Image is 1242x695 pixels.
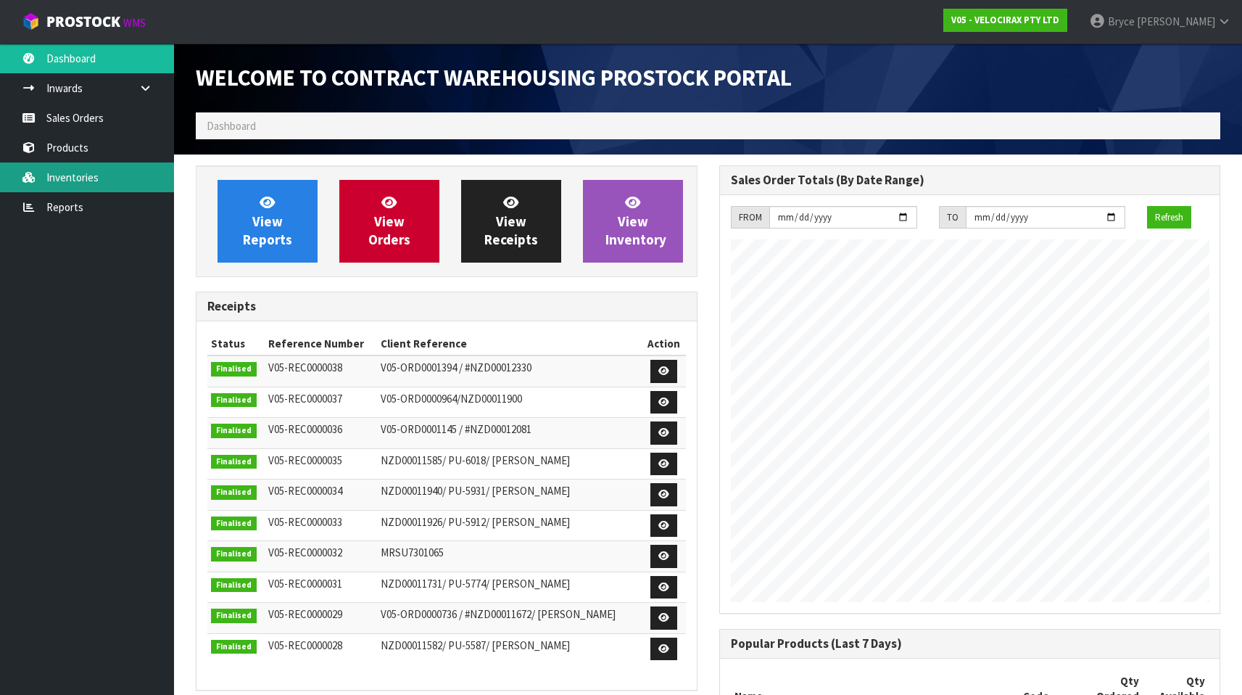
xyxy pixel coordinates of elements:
[211,424,257,438] span: Finalised
[381,422,531,436] span: V05-ORD0001145 / #NZD00012081
[211,362,257,377] span: Finalised
[583,180,683,263] a: ViewInventory
[731,637,1209,651] h3: Popular Products (Last 7 Days)
[196,63,792,92] span: Welcome to Contract Warehousing ProStock Portal
[268,361,342,374] span: V05-REC0000038
[1108,15,1135,28] span: Bryce
[484,194,538,248] span: View Receipts
[381,638,570,652] span: NZD00011582/ PU-5587/ [PERSON_NAME]
[207,332,265,355] th: Status
[381,577,570,591] span: NZD00011731/ PU-5774/ [PERSON_NAME]
[381,607,616,621] span: V05-ORD0000736 / #NZD00011672/ [PERSON_NAME]
[368,194,410,248] span: View Orders
[268,422,342,436] span: V05-REC0000036
[605,194,666,248] span: View Inventory
[268,515,342,529] span: V05-REC0000033
[211,578,257,593] span: Finalised
[211,393,257,408] span: Finalised
[22,12,40,30] img: cube-alt.png
[265,332,377,355] th: Reference Number
[211,517,257,531] span: Finalised
[381,546,444,559] span: MRSU7301065
[211,455,257,469] span: Finalised
[377,332,642,355] th: Client Reference
[381,361,531,374] span: V05-ORD0001394 / #NZD00012330
[268,484,342,498] span: V05-REC0000034
[731,206,769,229] div: FROM
[381,453,570,467] span: NZD00011585/ PU-6018/ [PERSON_NAME]
[46,12,120,31] span: ProStock
[951,14,1059,26] strong: V05 - VELOCIRAX PTY LTD
[211,485,257,500] span: Finalised
[339,180,439,263] a: ViewOrders
[268,638,342,652] span: V05-REC0000028
[381,484,570,498] span: NZD00011940/ PU-5931/ [PERSON_NAME]
[381,392,522,406] span: V05-ORD0000964/NZD00011900
[381,515,570,529] span: NZD00011926/ PU-5912/ [PERSON_NAME]
[268,453,342,467] span: V05-REC0000035
[268,577,342,591] span: V05-REC0000031
[218,180,318,263] a: ViewReports
[268,546,342,559] span: V05-REC0000032
[243,194,292,248] span: View Reports
[939,206,966,229] div: TO
[1137,15,1215,28] span: [PERSON_NAME]
[207,300,686,313] h3: Receipts
[731,173,1209,187] h3: Sales Order Totals (By Date Range)
[207,119,256,133] span: Dashboard
[1147,206,1191,229] button: Refresh
[268,392,342,406] span: V05-REC0000037
[642,332,685,355] th: Action
[211,640,257,654] span: Finalised
[461,180,561,263] a: ViewReceipts
[268,607,342,621] span: V05-REC0000029
[211,609,257,623] span: Finalised
[211,547,257,562] span: Finalised
[123,16,146,30] small: WMS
